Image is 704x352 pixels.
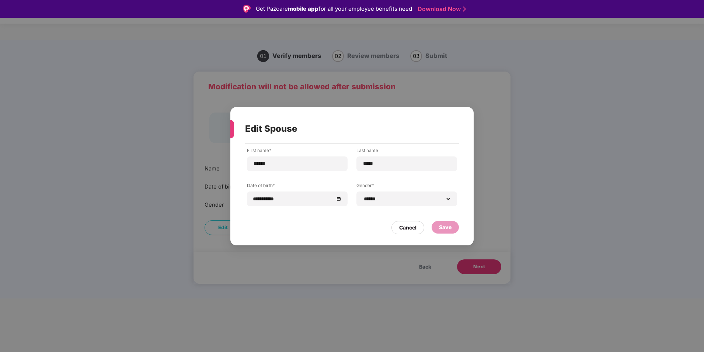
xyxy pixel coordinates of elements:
[439,223,452,231] div: Save
[247,147,348,156] label: First name*
[256,4,412,13] div: Get Pazcare for all your employee benefits need
[418,5,464,13] a: Download Now
[243,5,251,13] img: Logo
[463,5,466,13] img: Stroke
[247,182,348,191] label: Date of birth*
[356,147,457,156] label: Last name
[356,182,457,191] label: Gender*
[245,114,441,143] div: Edit Spouse
[399,223,417,231] div: Cancel
[288,5,318,12] strong: mobile app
